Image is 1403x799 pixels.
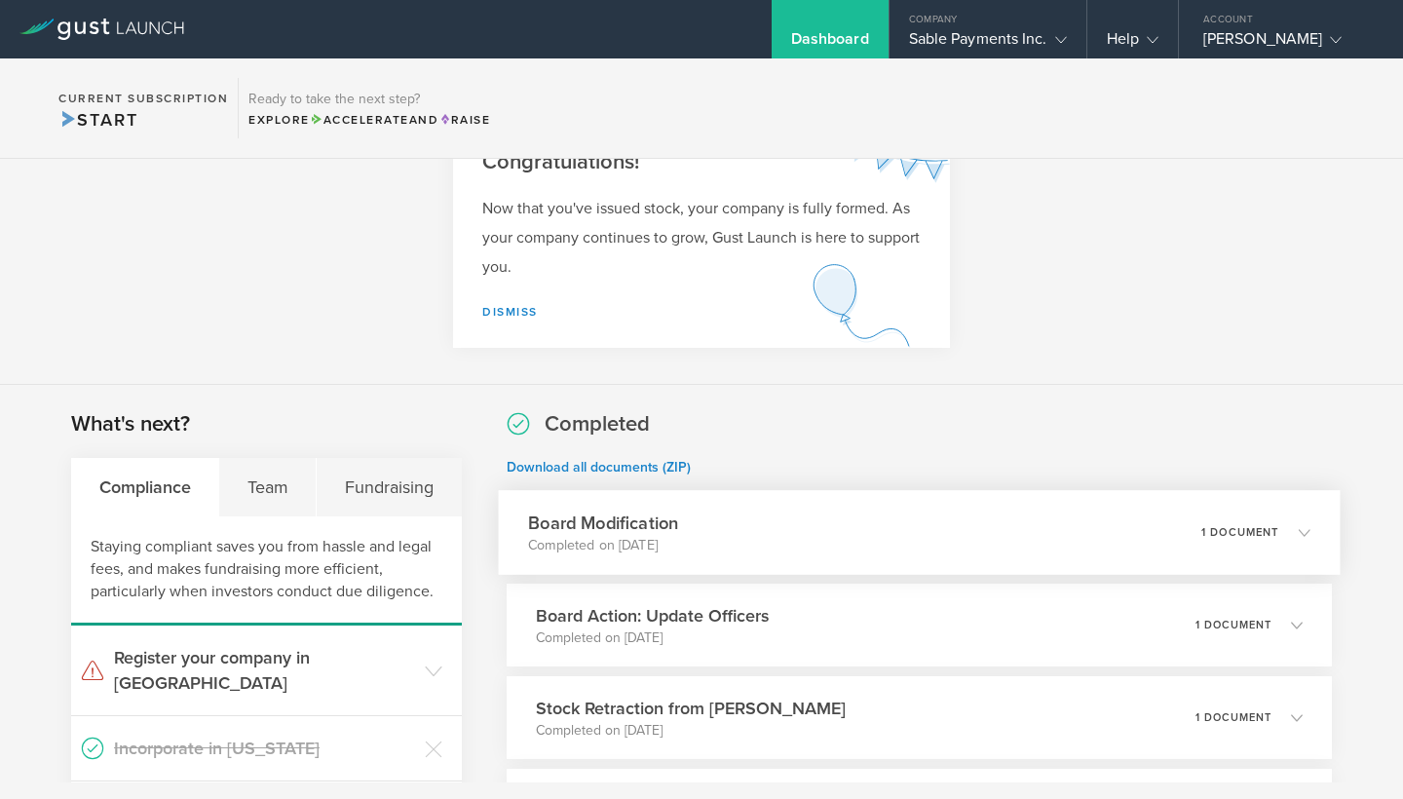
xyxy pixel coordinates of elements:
[248,111,490,129] div: Explore
[219,458,317,516] div: Team
[58,109,137,131] span: Start
[528,536,678,555] p: Completed on [DATE]
[536,696,846,721] h3: Stock Retraction from [PERSON_NAME]
[1201,527,1279,538] p: 1 document
[71,516,462,626] div: Staying compliant saves you from hassle and legal fees, and makes fundraising more efficient, par...
[482,194,921,282] p: Now that you've issued stock, your company is fully formed. As your company continues to grow, Gu...
[114,645,415,696] h3: Register your company in [GEOGRAPHIC_DATA]
[536,721,846,741] p: Completed on [DATE]
[536,603,769,628] h3: Board Action: Update Officers
[114,736,415,761] h3: Incorporate in [US_STATE]
[1203,29,1369,58] div: [PERSON_NAME]
[536,628,769,648] p: Completed on [DATE]
[791,29,869,58] div: Dashboard
[1107,29,1158,58] div: Help
[507,459,691,476] a: Download all documents (ZIP)
[528,510,678,536] h3: Board Modification
[310,113,439,127] span: and
[1195,620,1271,630] p: 1 document
[545,410,650,438] h2: Completed
[438,113,490,127] span: Raise
[909,29,1067,58] div: Sable Payments Inc.
[1306,705,1403,799] iframe: Chat Widget
[310,113,409,127] span: Accelerate
[482,148,921,176] h2: Congratulations!
[238,78,500,138] div: Ready to take the next step?ExploreAccelerateandRaise
[71,410,190,438] h2: What's next?
[1195,712,1271,723] p: 1 document
[248,93,490,106] h3: Ready to take the next step?
[58,93,228,104] h2: Current Subscription
[317,458,461,516] div: Fundraising
[482,305,538,319] a: Dismiss
[71,458,219,516] div: Compliance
